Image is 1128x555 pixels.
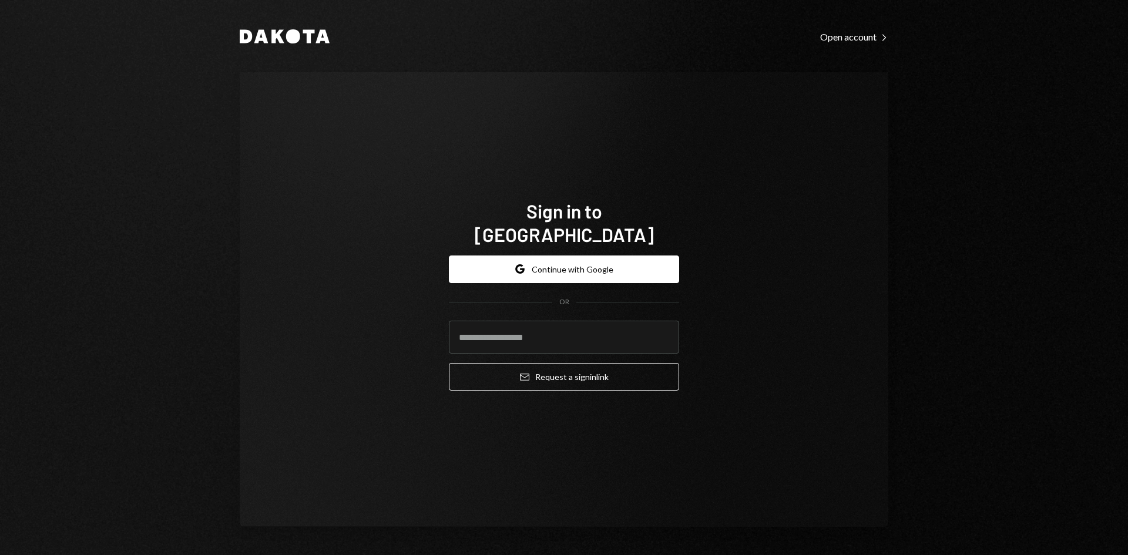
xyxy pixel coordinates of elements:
button: Continue with Google [449,255,679,283]
div: OR [559,297,569,307]
a: Open account [820,30,888,43]
div: Open account [820,31,888,43]
h1: Sign in to [GEOGRAPHIC_DATA] [449,199,679,246]
button: Request a signinlink [449,363,679,391]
